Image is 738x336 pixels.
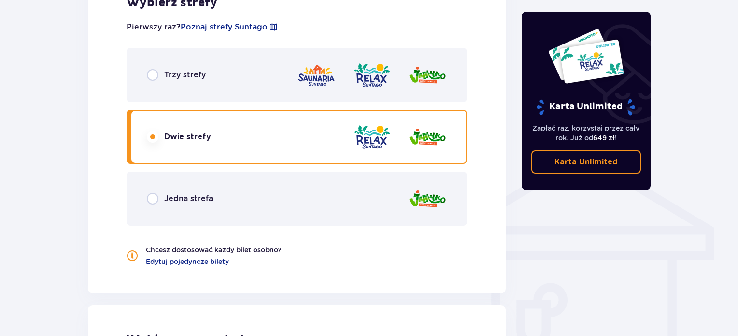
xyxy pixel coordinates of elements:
[554,157,618,167] p: Karta Unlimited
[408,185,447,213] img: zone logo
[181,22,268,32] a: Poznaj strefy Suntago
[531,150,641,174] a: Karta Unlimited
[164,193,213,204] p: Jedna strefa
[531,123,641,143] p: Zapłać raz, korzystaj przez cały rok. Już od !
[408,123,447,151] img: zone logo
[353,123,391,151] img: zone logo
[127,22,278,32] p: Pierwszy raz?
[146,245,282,255] p: Chcesz dostosować każdy bilet osobno?
[297,61,336,89] img: zone logo
[408,61,447,89] img: zone logo
[146,257,229,266] a: Edytuj pojedyncze bilety
[593,134,615,142] span: 649 zł
[536,99,636,116] p: Karta Unlimited
[164,131,211,142] p: Dwie strefy
[164,70,206,80] p: Trzy strefy
[353,61,391,89] img: zone logo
